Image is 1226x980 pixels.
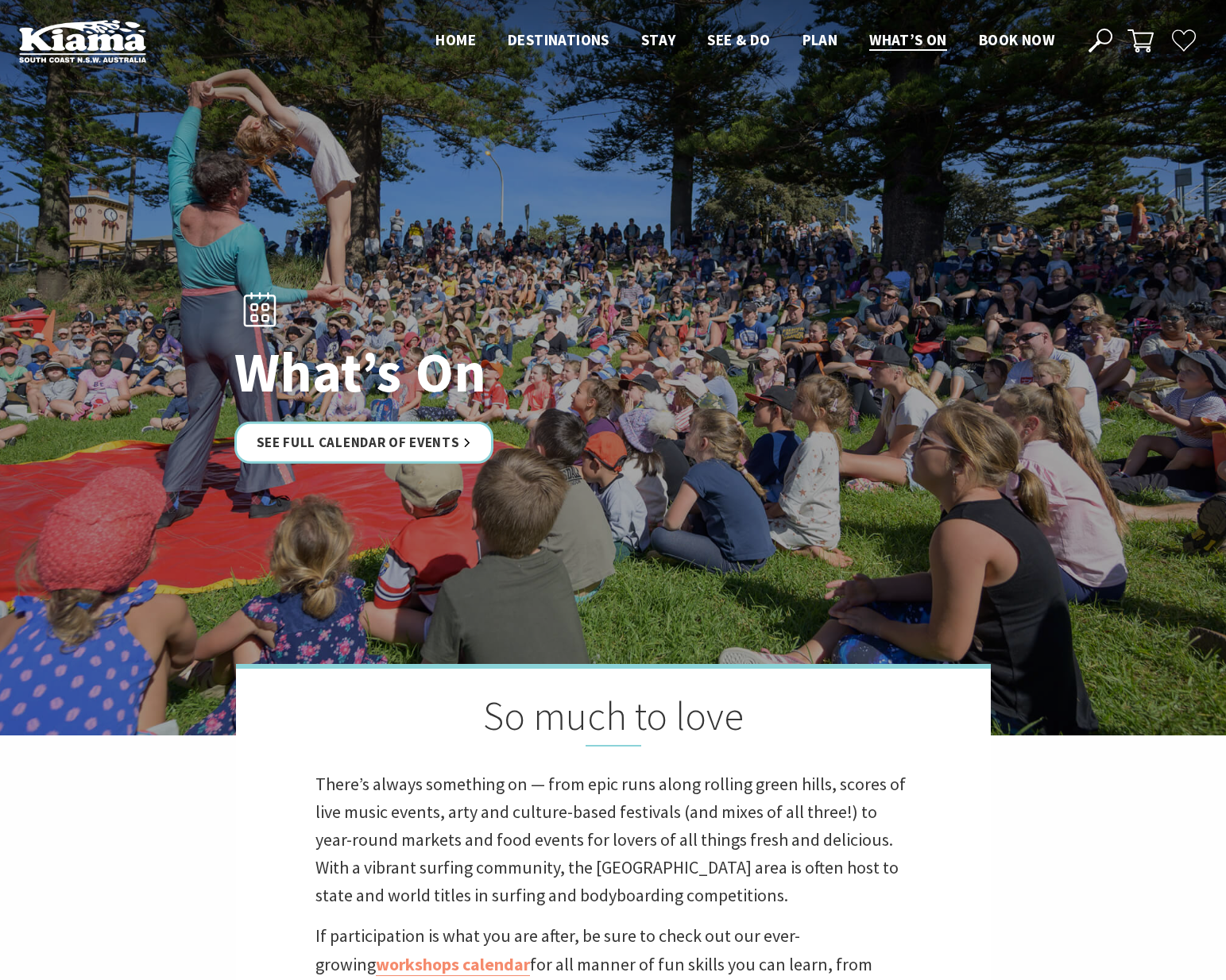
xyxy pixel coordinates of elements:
a: workshops calendar [376,953,530,976]
span: What’s On [869,30,947,49]
span: Destinations [508,30,609,49]
span: Book now [979,30,1054,49]
span: Plan [803,30,838,49]
span: See & Do [707,30,770,49]
h1: What’s On [234,341,683,403]
a: See Full Calendar of Events [234,422,494,464]
nav: Main Menu [420,28,1070,54]
h2: So much to love [315,693,911,747]
span: Home [435,30,476,49]
span: Stay [641,30,676,49]
p: There’s always something on — from epic runs along rolling green hills, scores of live music even... [315,770,911,910]
img: Kiama Logo [19,19,146,63]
